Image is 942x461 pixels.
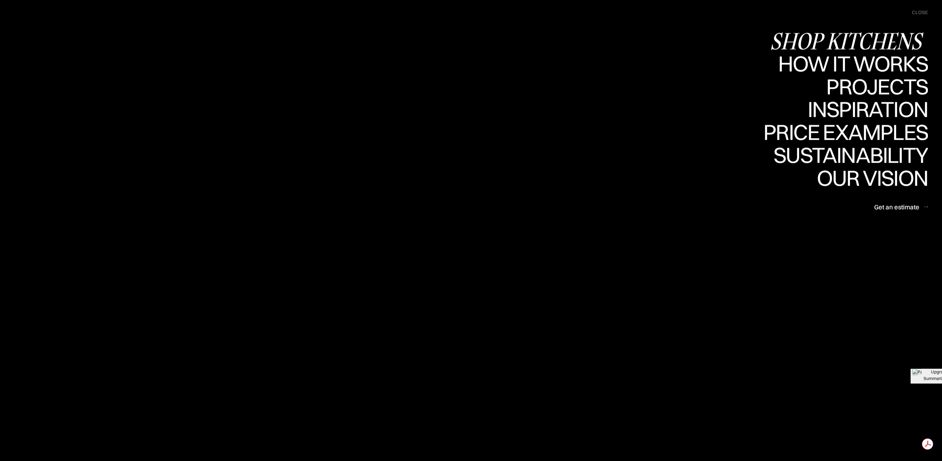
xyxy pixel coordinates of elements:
[763,121,928,143] div: Price examples
[763,121,928,144] a: Price examplesPrice examples
[777,74,928,96] div: How it works
[826,75,928,98] a: ProjectsProjects
[826,75,928,97] div: Projects
[799,120,928,142] div: Inspiration
[799,98,928,120] div: Inspiration
[811,167,928,189] div: Our vision
[768,144,928,167] a: SustainabilitySustainability
[768,144,928,166] div: Sustainability
[912,9,928,16] div: close
[925,369,929,375] button: Hide for 30 minutes
[768,166,928,188] div: Sustainability
[770,30,928,53] a: Shop KitchensShop Kitchens
[799,98,928,121] a: InspirationInspiration
[777,52,928,74] div: How it works
[763,143,928,165] div: Price examples
[811,189,928,211] div: Our vision
[777,52,928,75] a: How it worksHow it works
[906,6,928,19] div: menu
[874,203,919,211] div: Get an estimate
[770,30,928,52] div: Shop Kitchens
[811,167,928,190] a: Our visionOur vision
[826,97,928,119] div: Projects
[874,199,928,214] a: Get an estimate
